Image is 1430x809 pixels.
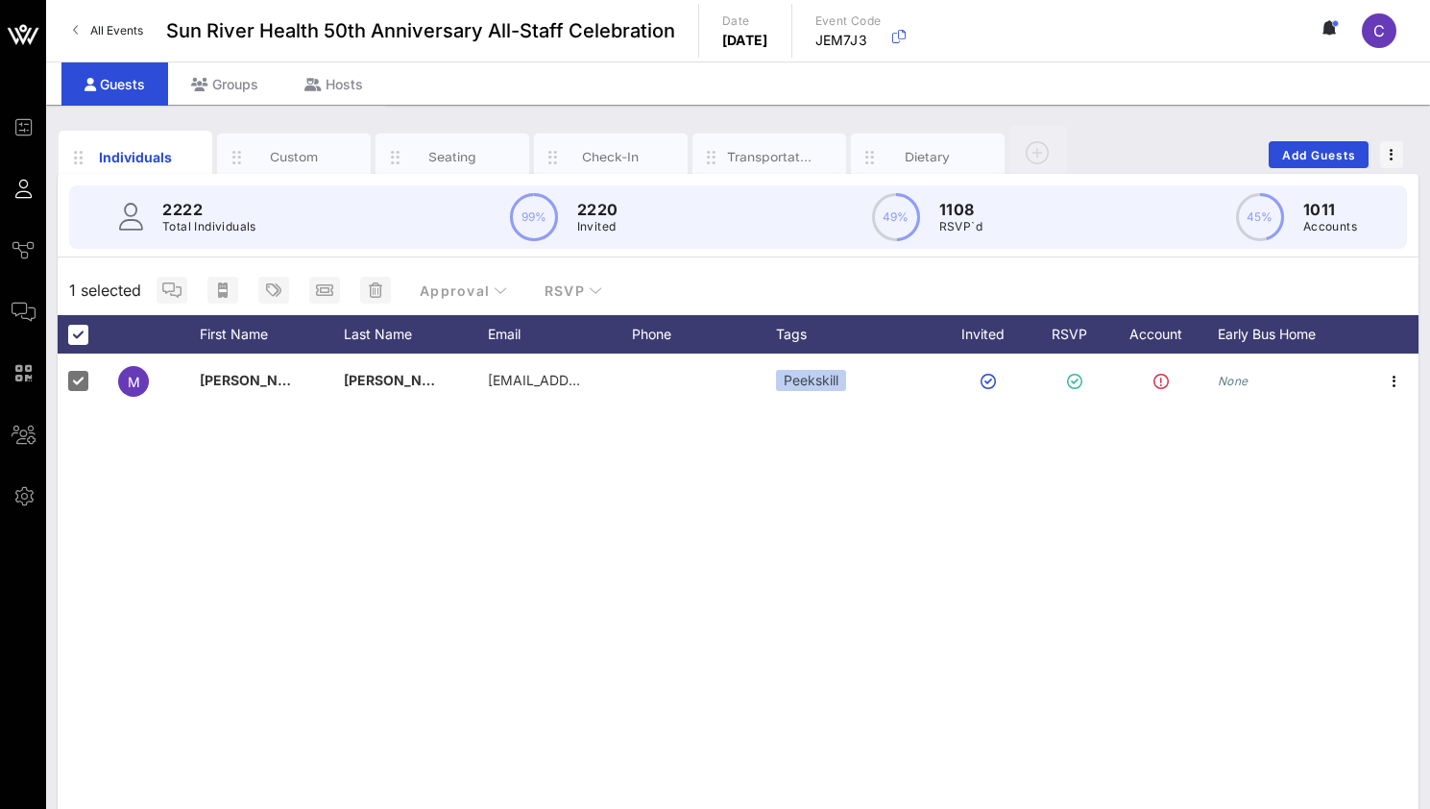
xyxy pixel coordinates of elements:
p: 1011 [1303,198,1357,221]
div: Email [488,315,632,354]
div: Groups [168,62,281,106]
p: Date [722,12,768,31]
span: Approval [419,282,508,299]
p: 2220 [577,198,618,221]
div: Phone [632,315,776,354]
button: Add Guests [1269,141,1369,168]
div: Invited [939,315,1045,354]
span: [PERSON_NAME] [200,372,313,388]
div: Seating [410,148,496,166]
div: Dietary [885,148,971,166]
p: [DATE] [722,31,768,50]
div: Tags [776,315,939,354]
div: Account [1112,315,1218,354]
span: [EMAIL_ADDRESS][DOMAIN_NAME] [488,372,719,388]
p: Accounts [1303,217,1357,236]
div: C [1362,13,1396,48]
div: Guests [61,62,168,106]
div: Last Name [344,315,488,354]
span: Add Guests [1281,148,1357,162]
div: Individuals [93,147,179,167]
p: Invited [577,217,618,236]
span: Sun River Health 50th Anniversary All-Staff Celebration [166,16,675,45]
span: 1 selected [69,279,141,302]
button: Approval [403,273,523,307]
div: First Name [200,315,344,354]
div: Peekskill [776,370,846,391]
span: RSVP [544,282,603,299]
button: RSVP [528,273,618,307]
div: RSVP [1045,315,1112,354]
span: C [1373,21,1385,40]
div: Transportation [727,148,812,166]
p: RSVP`d [939,217,982,236]
p: Event Code [815,12,882,31]
div: Hosts [281,62,386,106]
p: Total Individuals [162,217,256,236]
div: Check-In [569,148,654,166]
p: 2222 [162,198,256,221]
span: All Events [90,23,143,37]
span: [PERSON_NAME] [344,372,457,388]
i: None [1218,374,1248,388]
p: JEM7J3 [815,31,882,50]
span: M [128,374,140,390]
div: Custom [252,148,337,166]
div: Early Bus Home [1218,315,1362,354]
p: 1108 [939,198,982,221]
a: All Events [61,15,155,46]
